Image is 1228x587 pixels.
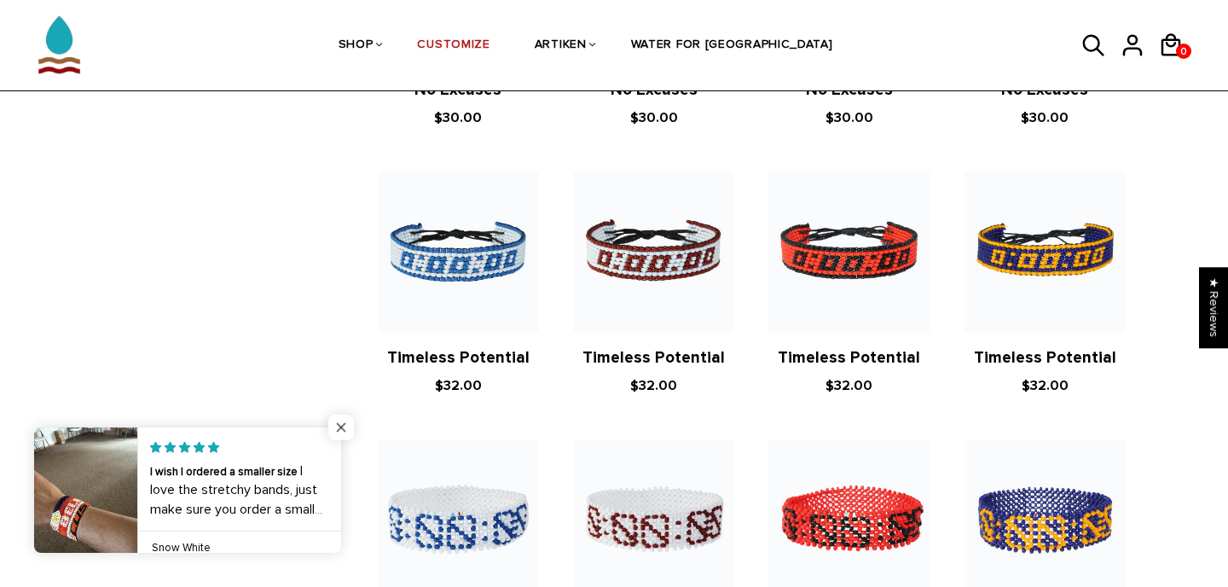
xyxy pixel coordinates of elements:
span: $30.00 [1021,109,1069,126]
a: ARTIKEN [535,1,587,91]
span: $30.00 [434,109,482,126]
span: $30.00 [630,109,678,126]
a: Timeless Potential [387,348,530,368]
a: Timeless Potential [778,348,920,368]
span: $32.00 [435,377,482,394]
a: WATER FOR [GEOGRAPHIC_DATA] [631,1,833,91]
span: $32.00 [825,377,872,394]
a: No Excuses [611,80,698,100]
a: 0 [1176,44,1191,59]
span: 0 [1176,41,1191,62]
a: No Excuses [1001,80,1088,100]
a: No Excuses [806,80,893,100]
div: Click to open Judge.me floating reviews tab [1199,267,1228,348]
a: Timeless Potential [974,348,1116,368]
span: $32.00 [630,377,677,394]
a: CUSTOMIZE [417,1,489,91]
span: Close popup widget [328,415,354,440]
a: Timeless Potential [582,348,725,368]
a: SHOP [339,1,374,91]
span: $30.00 [825,109,873,126]
span: $32.00 [1022,377,1069,394]
a: No Excuses [414,80,501,100]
